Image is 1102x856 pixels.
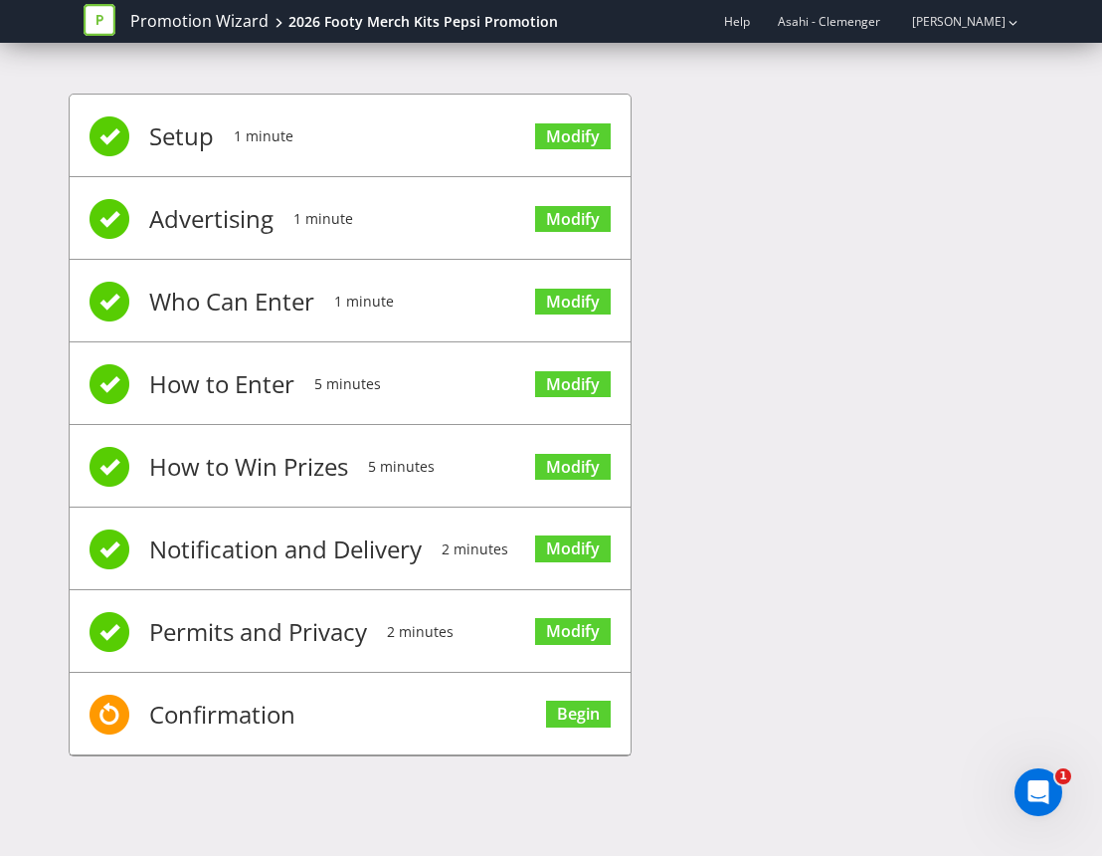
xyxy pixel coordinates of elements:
span: How to Win Prizes [149,427,348,507]
span: Who Can Enter [149,262,314,341]
span: 5 minutes [368,427,435,507]
span: Setup [149,97,214,176]
a: Modify [535,123,611,150]
span: 1 [1055,768,1071,784]
span: Notification and Delivery [149,510,422,589]
span: 5 minutes [314,344,381,424]
a: Modify [535,289,611,316]
a: Promotion Wizard [130,10,269,33]
span: 2 minutes [387,592,454,672]
span: Advertising [149,179,274,259]
a: Modify [535,206,611,233]
a: Modify [535,618,611,645]
a: [PERSON_NAME] [892,13,1006,30]
a: Modify [535,535,611,562]
a: Modify [535,371,611,398]
span: 1 minute [293,179,353,259]
span: 2 minutes [442,510,508,589]
span: How to Enter [149,344,294,424]
iframe: Intercom live chat [1014,768,1062,816]
span: Permits and Privacy [149,592,367,672]
span: Asahi - Clemenger [778,13,880,30]
span: 1 minute [334,262,394,341]
span: 1 minute [234,97,293,176]
a: Modify [535,454,611,481]
a: Help [724,13,750,30]
span: Confirmation [149,675,295,754]
div: 2026 Footy Merch Kits Pepsi Promotion [288,12,558,32]
a: Begin [546,701,611,728]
